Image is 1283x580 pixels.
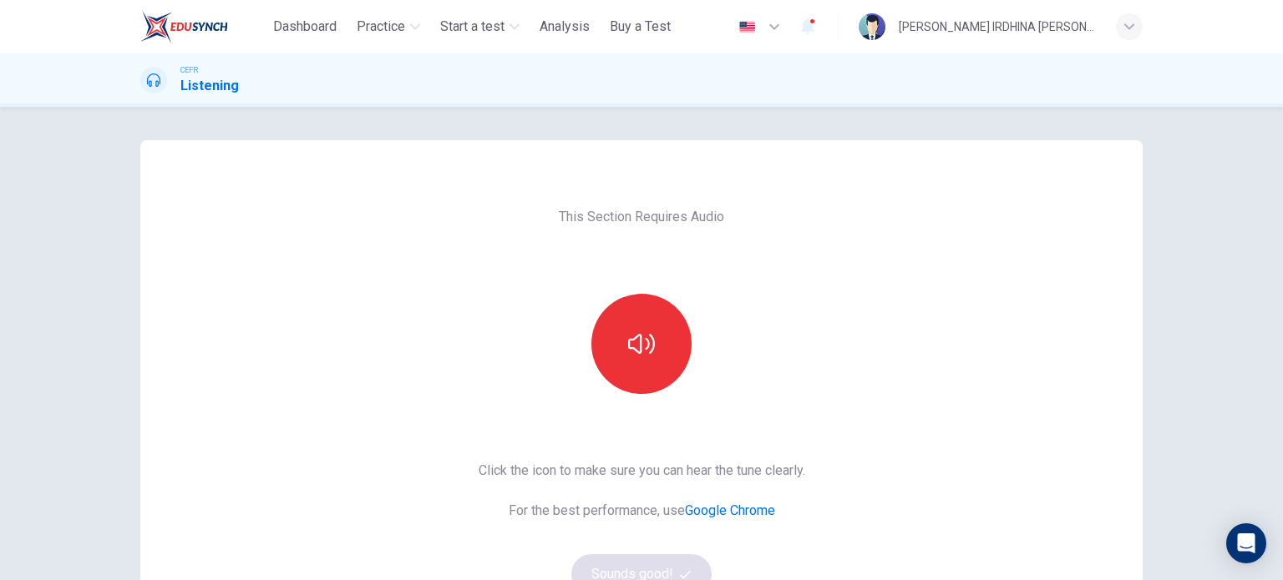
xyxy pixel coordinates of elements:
[180,64,198,76] span: CEFR
[273,17,337,37] span: Dashboard
[603,12,677,42] button: Buy a Test
[685,502,775,518] a: Google Chrome
[357,17,405,37] span: Practice
[737,21,758,33] img: en
[1226,523,1266,563] div: Open Intercom Messenger
[140,10,266,43] a: ELTC logo
[859,13,885,40] img: Profile picture
[434,12,526,42] button: Start a test
[180,76,239,96] h1: Listening
[479,461,805,481] span: Click the icon to make sure you can hear the tune clearly.
[479,501,805,521] span: For the best performance, use
[610,17,671,37] span: Buy a Test
[899,17,1096,37] div: [PERSON_NAME] IRDHINA [PERSON_NAME] [PERSON_NAME]
[540,17,590,37] span: Analysis
[559,207,724,227] span: This Section Requires Audio
[140,10,228,43] img: ELTC logo
[350,12,427,42] button: Practice
[440,17,505,37] span: Start a test
[266,12,343,42] button: Dashboard
[533,12,596,42] button: Analysis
